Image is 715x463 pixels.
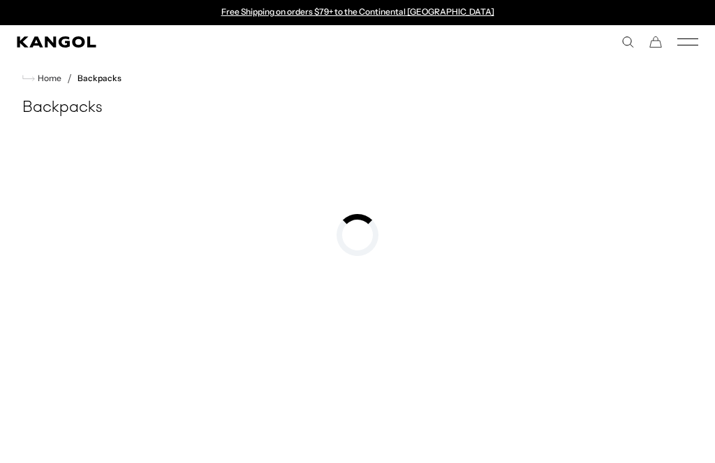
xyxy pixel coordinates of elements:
summary: Search here [621,36,634,48]
slideshow-component: Announcement bar [214,7,501,18]
a: Free Shipping on orders $79+ to the Continental [GEOGRAPHIC_DATA] [221,6,494,17]
button: Cart [649,36,662,48]
div: 1 of 2 [214,7,501,18]
span: Home [35,73,61,83]
div: Announcement [214,7,501,18]
a: Kangol [17,36,357,48]
a: Backpacks [78,73,121,83]
button: Mobile Menu [677,36,698,48]
a: Home [22,72,61,85]
li: / [61,70,72,87]
h1: Backpacks [17,98,698,119]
